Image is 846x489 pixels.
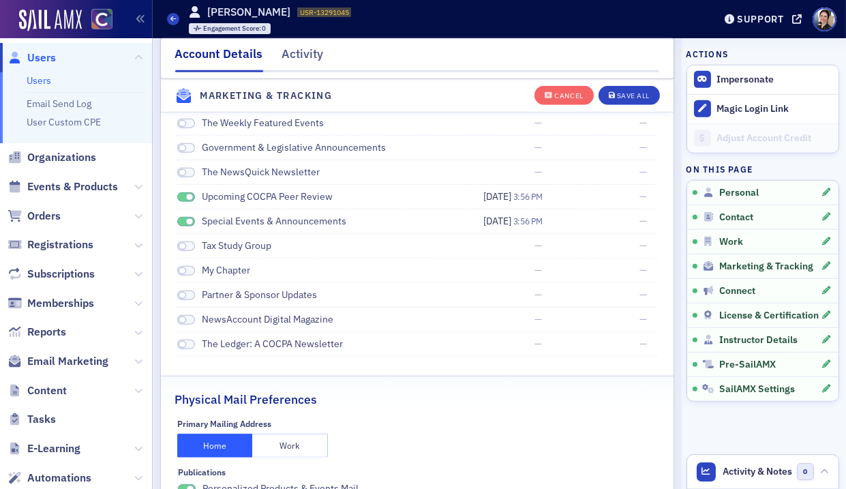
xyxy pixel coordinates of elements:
span: — [640,214,648,228]
h4: On this page [686,163,839,175]
span: — [640,337,648,351]
div: Engagement Score: 0 [189,23,271,34]
div: The Weekly Featured Events [202,117,324,130]
span: Connect [719,285,755,297]
img: SailAMX [19,10,82,31]
span: off [177,143,195,153]
a: Memberships [7,296,94,311]
a: Registrations [7,237,93,252]
div: Cancel [554,92,583,100]
a: Email Send Log [27,98,91,110]
a: Orders [7,209,61,224]
span: — [535,239,543,253]
span: Activity & Notes [723,464,792,479]
span: — [535,263,543,278]
span: — [640,239,648,253]
span: 3:56 PM [513,191,543,202]
span: — [640,165,648,179]
span: Tasks [27,412,56,427]
span: off [177,315,195,325]
span: 3:56 PM [513,216,543,226]
span: Automations [27,471,91,486]
span: SailAMX Settings [719,383,795,396]
a: Users [27,74,51,87]
span: off [177,291,195,301]
span: Events & Products [27,179,118,194]
span: — [535,288,543,302]
a: Email Marketing [7,354,108,369]
div: Publications [178,467,226,477]
span: Organizations [27,150,96,165]
span: [DATE] [483,190,513,203]
div: My Chapter [202,264,250,277]
div: NewsAccount Digital Magazine [202,313,333,326]
div: The NewsQuick Newsletter [202,166,320,179]
div: Magic Login Link [716,103,831,115]
h2: Physical Mail Preferences [175,391,318,409]
span: USR-13291045 [300,8,349,17]
span: — [640,312,648,327]
button: Cancel [534,85,593,104]
span: Orders [27,209,61,224]
span: 0 [797,463,814,480]
div: Account Details [175,45,263,72]
span: off [177,241,195,252]
a: Content [7,383,67,398]
div: Upcoming COCPA Peer Review [202,190,333,203]
div: Special Events & Announcements [202,215,346,228]
span: Marketing & Tracking [719,261,813,273]
span: on [177,192,195,203]
span: License & Certification [719,310,819,322]
span: — [640,116,648,130]
h4: Marketing & Tracking [200,88,332,102]
span: — [535,337,543,351]
span: Content [27,383,67,398]
div: Adjust Account Credit [716,132,831,145]
span: — [640,190,648,204]
div: The Ledger: A COCPA Newsletter [202,338,343,351]
a: Reports [7,325,66,340]
span: Instructor Details [719,334,798,346]
span: Engagement Score : [203,24,262,33]
span: — [535,312,543,327]
button: Magic Login Link [687,94,839,123]
div: Government & Legislative Announcements [202,141,386,154]
div: Save All [617,92,650,100]
span: E-Learning [27,441,80,456]
span: Registrations [27,237,93,252]
span: Work [719,236,743,248]
div: Primary Mailing Address [177,419,271,429]
span: — [640,263,648,278]
span: Pre-SailAMX [719,359,776,371]
h1: [PERSON_NAME] [207,5,290,20]
span: off [177,119,195,129]
a: Organizations [7,150,96,165]
a: Tasks [7,412,56,427]
span: — [535,116,543,130]
a: E-Learning [7,441,80,456]
a: View Homepage [82,9,112,32]
span: off [177,340,195,350]
span: off [177,168,195,178]
span: Personal [719,187,759,199]
img: SailAMX [91,9,112,30]
h4: Actions [686,48,729,60]
span: Memberships [27,296,94,311]
a: Adjust Account Credit [687,123,839,153]
span: [DATE] [483,215,513,227]
span: — [535,165,543,179]
span: Profile [813,8,836,31]
button: Home [177,434,252,458]
div: Partner & Sponsor Updates [202,288,317,301]
span: Contact [719,211,753,224]
span: off [177,266,195,276]
a: User Custom CPE [27,116,101,128]
span: — [640,288,648,302]
span: — [640,140,648,155]
span: on [177,217,195,227]
button: Save All [599,85,660,104]
a: Events & Products [7,179,118,194]
span: Reports [27,325,66,340]
a: Automations [7,471,91,486]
